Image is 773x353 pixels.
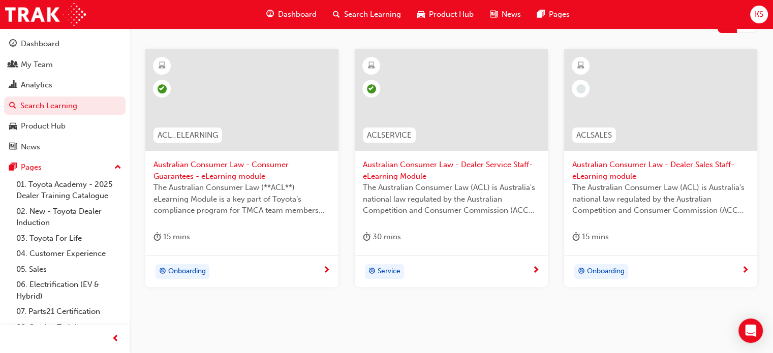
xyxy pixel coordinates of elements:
[21,162,42,173] div: Pages
[159,59,166,73] span: learningResourceType_ELEARNING-icon
[417,8,425,21] span: car-icon
[112,333,119,345] span: prev-icon
[344,9,401,20] span: Search Learning
[158,84,167,93] span: learningRecordVerb_COMPLETE-icon
[549,9,570,20] span: Pages
[367,130,412,141] span: ACLSERVICE
[21,141,40,153] div: News
[323,266,330,275] span: next-icon
[578,265,585,278] span: target-icon
[368,59,375,73] span: learningResourceType_ELEARNING-icon
[363,231,401,243] div: 30 mins
[572,231,580,243] span: duration-icon
[12,231,126,246] a: 03. Toyota For Life
[159,265,166,278] span: target-icon
[4,97,126,115] a: Search Learning
[21,59,53,71] div: My Team
[153,231,190,243] div: 15 mins
[529,4,578,25] a: pages-iconPages
[572,182,749,216] span: The Australian Consumer Law (ACL) is Australia's national law regulated by the Australian Competi...
[9,60,17,70] span: people-icon
[741,266,749,275] span: next-icon
[4,35,126,53] a: Dashboard
[572,231,609,243] div: 15 mins
[145,49,338,287] a: ACL_ELEARNINGAustralian Consumer Law - Consumer Guarantees - eLearning moduleThe Australian Consu...
[266,8,274,21] span: guage-icon
[153,231,161,243] span: duration-icon
[21,38,59,50] div: Dashboard
[355,49,548,287] a: ACLSERVICEAustralian Consumer Law - Dealer Service Staff- eLearning ModuleThe Australian Consumer...
[576,84,585,93] span: learningRecordVerb_NONE-icon
[258,4,325,25] a: guage-iconDashboard
[378,266,400,277] span: Service
[9,40,17,49] span: guage-icon
[4,33,126,158] button: DashboardMy TeamAnalyticsSearch LearningProduct HubNews
[532,266,540,275] span: next-icon
[4,55,126,74] a: My Team
[750,6,768,23] button: KS
[363,159,540,182] span: Australian Consumer Law - Dealer Service Staff- eLearning Module
[4,76,126,94] a: Analytics
[12,319,126,335] a: 08. Service Training
[12,204,126,231] a: 02. New - Toyota Dealer Induction
[429,9,474,20] span: Product Hub
[577,59,584,73] span: learningResourceType_ELEARNING-icon
[168,266,206,277] span: Onboarding
[738,318,763,343] div: Open Intercom Messenger
[363,231,370,243] span: duration-icon
[9,81,17,90] span: chart-icon
[564,49,757,287] a: ACLSALESAustralian Consumer Law - Dealer Sales Staff-eLearning moduleThe Australian Consumer Law ...
[537,8,545,21] span: pages-icon
[278,9,317,20] span: Dashboard
[482,4,529,25] a: news-iconNews
[576,130,612,141] span: ACLSALES
[12,262,126,277] a: 05. Sales
[9,122,17,131] span: car-icon
[12,246,126,262] a: 04. Customer Experience
[153,182,330,216] span: The Australian Consumer Law (**ACL**) eLearning Module is a key part of Toyota’s compliance progr...
[367,84,376,93] span: learningRecordVerb_PASS-icon
[9,163,17,172] span: pages-icon
[363,182,540,216] span: The Australian Consumer Law (ACL) is Australia's national law regulated by the Australian Competi...
[21,120,66,132] div: Product Hub
[153,159,330,182] span: Australian Consumer Law - Consumer Guarantees - eLearning module
[333,8,340,21] span: search-icon
[21,79,52,91] div: Analytics
[409,4,482,25] a: car-iconProduct Hub
[5,3,86,26] img: Trak
[572,159,749,182] span: Australian Consumer Law - Dealer Sales Staff-eLearning module
[114,161,121,174] span: up-icon
[12,304,126,319] a: 07. Parts21 Certification
[490,8,498,21] span: news-icon
[158,130,218,141] span: ACL_ELEARNING
[4,117,126,136] a: Product Hub
[9,102,16,111] span: search-icon
[12,277,126,304] a: 06. Electrification (EV & Hybrid)
[4,158,126,177] button: Pages
[12,177,126,204] a: 01. Toyota Academy - 2025 Dealer Training Catalogue
[755,9,763,20] span: KS
[4,138,126,156] a: News
[368,265,376,278] span: target-icon
[587,266,625,277] span: Onboarding
[502,9,521,20] span: News
[325,4,409,25] a: search-iconSearch Learning
[9,143,17,152] span: news-icon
